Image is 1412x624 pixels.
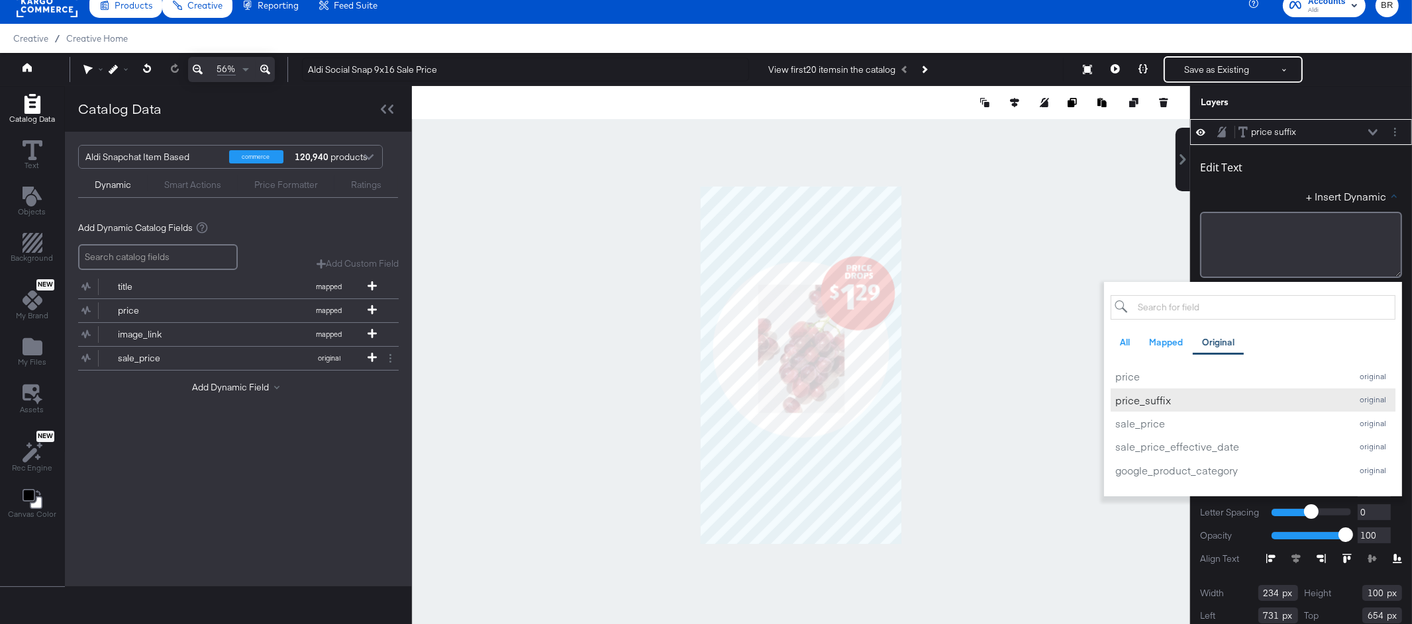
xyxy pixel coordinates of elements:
div: store_id [1115,486,1344,500]
div: commerce [229,150,283,163]
div: sale_price_effective_date [1115,439,1344,453]
span: Creative [13,33,48,44]
button: NewMy Brand [8,277,56,326]
div: Dynamic [95,179,131,191]
button: Paste image [1097,96,1111,109]
button: sale_price_effective_dateoriginal [1111,435,1395,458]
div: Price Formatter [254,179,318,191]
button: Add Text [11,183,54,221]
span: Rec Engine [12,463,52,473]
div: original [1354,489,1391,498]
span: New [36,281,54,289]
span: Add Dynamic Catalog Fields [78,222,193,234]
div: price suffix [1251,126,1296,138]
button: Add Dynamic Field [192,381,285,394]
strong: 120,940 [293,146,331,168]
button: google_product_categoryoriginal [1111,459,1395,482]
span: My Brand [16,310,48,321]
span: New [36,432,54,441]
span: Catalog Data [9,114,55,124]
div: pricemapped [78,299,399,322]
div: price [1115,369,1344,383]
button: store_idoriginal [1111,482,1395,505]
svg: Copy image [1068,98,1077,107]
span: mapped [293,330,366,339]
span: Text [25,160,40,171]
span: Aldi [1308,5,1346,16]
div: sale_price [1115,416,1344,430]
div: Layers [1201,96,1336,109]
button: price suffix [1238,125,1297,139]
button: NewRec Engine [4,427,60,477]
label: Width [1200,587,1224,600]
div: View first 20 items in the catalog [769,64,896,76]
div: Mapped [1149,336,1183,349]
button: sale_priceoriginal [1111,412,1395,435]
div: original [1354,442,1391,451]
div: original [1354,372,1391,381]
span: Objects [19,206,46,217]
button: Assets [13,380,52,419]
button: Add Rectangle [1,91,63,128]
span: Assets [21,404,44,415]
button: priceoriginal [1111,365,1395,388]
span: original [293,353,366,363]
label: Top [1305,609,1319,622]
div: price_suffix [1115,393,1344,407]
div: All [1120,336,1130,349]
div: titlemapped [78,275,399,298]
label: Opacity [1200,529,1262,542]
button: Text [15,137,50,175]
button: Add Rectangle [3,230,62,268]
div: Catalog Data [78,99,162,118]
button: Add Custom Field [317,257,399,270]
div: google_product_category [1115,463,1344,477]
span: My Files [18,357,46,367]
input: Search catalog fields [78,244,238,270]
a: Creative Home [66,33,128,44]
label: Left [1200,609,1215,622]
div: Aldi Snapchat Item Based [85,146,219,168]
div: Original [1202,336,1235,349]
button: Save as Existing [1165,58,1268,81]
div: Smart Actions [164,179,221,191]
label: Letter Spacing [1200,506,1262,519]
button: image_linkmapped [78,323,382,346]
button: Layer Options [1388,125,1402,139]
div: sale_priceoriginal [78,347,399,370]
span: 56% [217,63,236,75]
svg: Paste image [1097,98,1107,107]
label: Height [1305,587,1332,600]
div: Ratings [351,179,381,191]
span: mapped [293,282,366,291]
div: products [293,146,333,168]
div: image_linkmapped [78,323,399,346]
button: Next Product [915,58,933,81]
div: original [1354,419,1391,428]
button: price_suffixoriginal [1111,388,1395,412]
button: sale_priceoriginal [78,347,382,370]
div: image_link [118,328,214,341]
button: Copy image [1068,96,1081,109]
label: Align Text [1200,553,1266,565]
div: sale_price [118,352,214,365]
span: Canvas Color [8,509,56,519]
div: Edit Text [1200,161,1242,174]
button: titlemapped [78,275,382,298]
span: mapped [293,306,366,315]
div: original [1354,466,1391,475]
div: price [118,304,214,317]
button: + Insert Dynamic [1306,189,1402,203]
button: Add Files [10,334,54,372]
div: title [118,281,214,293]
button: pricemapped [78,299,382,322]
input: Search for field [1111,295,1395,320]
div: original [1354,395,1391,404]
span: Background [11,253,54,263]
span: / [48,33,66,44]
